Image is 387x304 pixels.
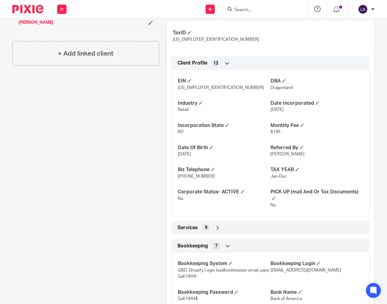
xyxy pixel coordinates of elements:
[270,260,363,267] h4: Bookkeeping Login
[178,122,270,129] h4: Incorporation State
[178,86,264,90] span: [US_EMPLOYER_IDENTIFICATION_NUMBER]
[178,167,270,173] h4: Biz Telephone
[178,297,198,301] span: Gafi1944$
[270,297,302,301] span: Bank of America
[177,243,208,249] span: Bookkeeping
[178,260,270,267] h4: Bookkeeping System
[178,130,184,134] span: NV
[270,130,280,134] span: $199
[270,289,363,296] h4: Bank Name
[215,243,218,249] span: 7
[178,78,270,84] h4: EIN
[178,289,270,296] h4: Bookkeeping Password
[270,152,304,156] span: [PERSON_NAME]
[213,60,218,66] span: 12
[270,86,293,90] span: Dragonland
[19,19,53,26] a: [PERSON_NAME]
[177,60,207,66] span: Client Profile
[178,174,215,179] span: [PHONE_NUMBER]
[178,268,269,279] span: QBD, Shopify Login leadbookkeeper email, pass Gafi1944!
[270,78,363,84] h4: DBA
[58,49,113,58] h4: + Add linked client
[205,225,207,231] span: 9
[270,145,363,151] h4: Referred By
[270,203,276,207] span: No
[270,122,363,129] h4: Monthly Fee
[178,152,191,156] span: [DATE]
[234,7,289,13] input: Search
[178,108,189,112] span: Retail
[270,268,341,272] span: [EMAIL_ADDRESS][DOMAIN_NAME]
[270,167,363,173] h4: TAX YEAR
[270,189,363,202] h4: PICK UP (mail And Or Tax Documents)
[12,5,43,13] img: Pixie
[173,37,259,42] span: [US_EMPLOYER_IDENTIFICATION_NUMBER]
[178,196,183,201] span: No
[177,225,198,231] span: Services
[358,4,368,14] img: svg%3E
[178,145,270,151] h4: Date Of Birth
[270,100,363,107] h4: Date Incorporated
[270,108,283,112] span: [DATE]
[173,30,270,36] h4: TaxID
[178,189,270,195] h4: Corporate Status- ACTIVE
[270,174,287,179] span: Jan-Dec
[178,100,270,107] h4: Industry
